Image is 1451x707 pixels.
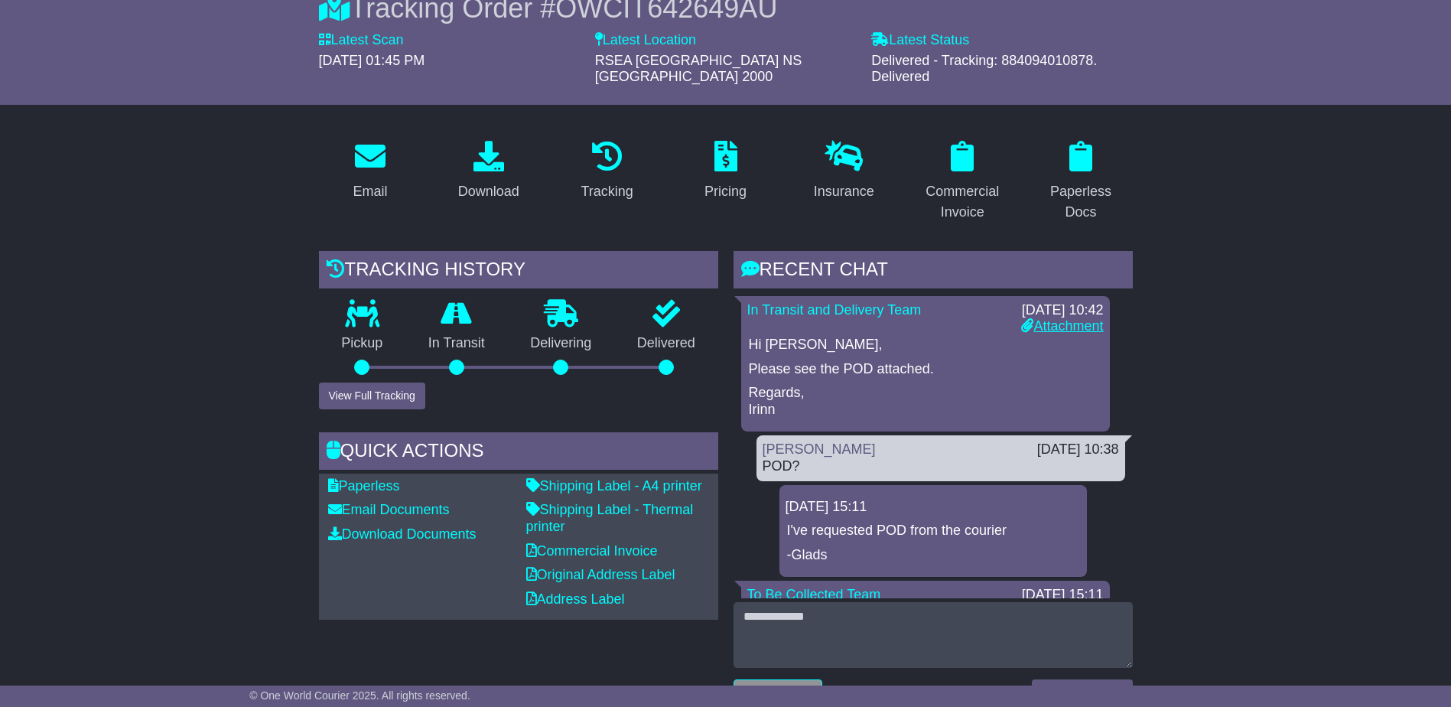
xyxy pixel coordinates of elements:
span: [DATE] 01:45 PM [319,53,425,68]
a: Pricing [695,135,756,207]
a: Address Label [526,591,625,607]
a: Commercial Invoice [526,543,658,559]
p: Hi [PERSON_NAME], [749,337,1102,353]
a: Download [448,135,529,207]
span: RSEA [GEOGRAPHIC_DATA] NS [GEOGRAPHIC_DATA] 2000 [595,53,802,85]
a: Email Documents [328,502,450,517]
a: Paperless Docs [1030,135,1133,228]
a: Attachment [1021,318,1103,334]
div: Email [353,181,387,202]
p: Delivering [508,335,615,352]
a: Insurance [804,135,884,207]
div: POD? [763,458,1119,475]
a: [PERSON_NAME] [763,441,876,457]
a: Shipping Label - A4 printer [526,478,702,494]
label: Latest Status [871,32,969,49]
label: Latest Location [595,32,696,49]
a: Commercial Invoice [911,135,1014,228]
p: Pickup [319,335,406,352]
p: Please see the POD attached. [749,361,1102,378]
div: [DATE] 10:38 [1037,441,1119,458]
span: © One World Courier 2025. All rights reserved. [249,689,470,702]
div: Pricing [704,181,747,202]
a: Email [343,135,397,207]
div: Commercial Invoice [921,181,1004,223]
div: [DATE] 15:11 [786,499,1081,516]
p: Delivered [614,335,718,352]
a: Download Documents [328,526,477,542]
div: Tracking history [319,251,718,292]
div: Insurance [814,181,874,202]
label: Latest Scan [319,32,404,49]
div: Paperless Docs [1039,181,1123,223]
a: Original Address Label [526,567,675,582]
a: In Transit and Delivery Team [747,302,922,318]
a: Shipping Label - Thermal printer [526,502,694,534]
div: Quick Actions [319,432,718,474]
div: RECENT CHAT [734,251,1133,292]
button: View Full Tracking [319,383,425,409]
span: Delivered - Tracking: 884094010878. Delivered [871,53,1097,85]
div: [DATE] 10:42 [1021,302,1103,319]
button: Send a Message [1032,679,1132,706]
a: Tracking [571,135,643,207]
div: Tracking [581,181,633,202]
div: Download [458,181,519,202]
p: -Glads [787,547,1079,564]
p: I've requested POD from the courier [787,523,1079,539]
a: Paperless [328,478,400,494]
div: [DATE] 15:11 [1022,587,1104,604]
p: In Transit [405,335,508,352]
p: Regards, Irinn [749,385,1102,418]
a: To Be Collected Team [747,587,881,602]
